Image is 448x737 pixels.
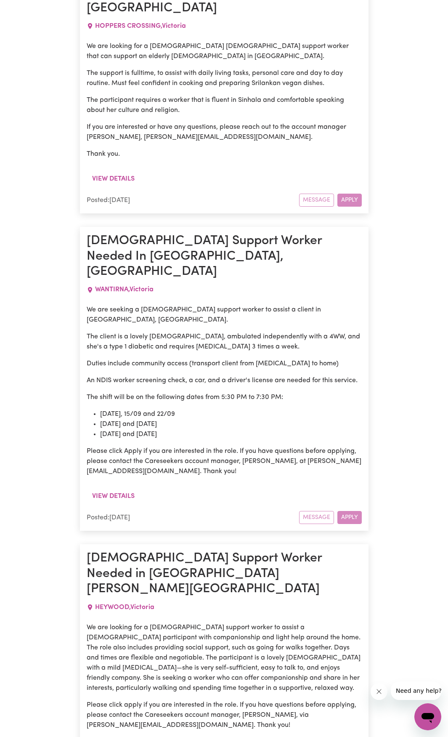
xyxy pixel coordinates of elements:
p: We are seeking a [DEMOGRAPHIC_DATA] support worker to assist a client in [GEOGRAPHIC_DATA], [GEOG... [87,305,362,325]
span: Need any help? [5,6,51,13]
p: We are looking for a [DEMOGRAPHIC_DATA] support worker to assist a [DEMOGRAPHIC_DATA] participant... [87,623,362,693]
h1: [DEMOGRAPHIC_DATA] Support Worker Needed In [GEOGRAPHIC_DATA], [GEOGRAPHIC_DATA] [87,234,362,279]
p: Duties include community access (transport client from [MEDICAL_DATA] to home) [87,359,362,369]
p: The participant requires a worker that is fluent in Sinhala and comfortable speaking about her cu... [87,95,362,115]
li: [DATE] and [DATE] [100,419,362,429]
p: Please click Apply if you are interested in the role. If you have questions before applying, plea... [87,446,362,476]
button: View details [87,488,140,504]
p: If you are interested or have any questions, please reach out to the account manager [PERSON_NAME... [87,122,362,142]
iframe: Message from company [391,681,441,700]
p: An NDIS worker screening check, a car, and a driver's license are needed for this service. [87,375,362,386]
span: WANTIRNA , Victoria [95,286,154,293]
div: Posted: [DATE] [87,513,299,523]
button: View details [87,171,140,187]
p: Thank you. [87,149,362,159]
p: Please click apply if you are interested in the role. If you have questions before applying, plea... [87,700,362,730]
iframe: Close message [371,683,387,700]
p: The support is fulltime, to assist with daily living tasks, personal care and day to day routine.... [87,68,362,88]
h1: [DEMOGRAPHIC_DATA] Support Worker Needed in [GEOGRAPHIC_DATA][PERSON_NAME][GEOGRAPHIC_DATA] [87,551,362,597]
div: Posted: [DATE] [87,195,299,205]
span: HEYWOOD , Victoria [95,604,154,611]
p: We are looking for a [DEMOGRAPHIC_DATA] [DEMOGRAPHIC_DATA] support worker that can support an eld... [87,41,362,61]
li: [DATE] and [DATE] [100,429,362,439]
p: The shift will be on the following dates from 5:30 PM to 7:30 PM: [87,392,362,402]
span: HOPPERS CROSSING , Victoria [95,23,186,29]
p: The client is a lovely [DEMOGRAPHIC_DATA], ambulated independently with a 4WW, and she's a type 1... [87,332,362,352]
li: [DATE], 15/09 and 22/09 [100,409,362,419]
iframe: Button to launch messaging window [414,703,441,730]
